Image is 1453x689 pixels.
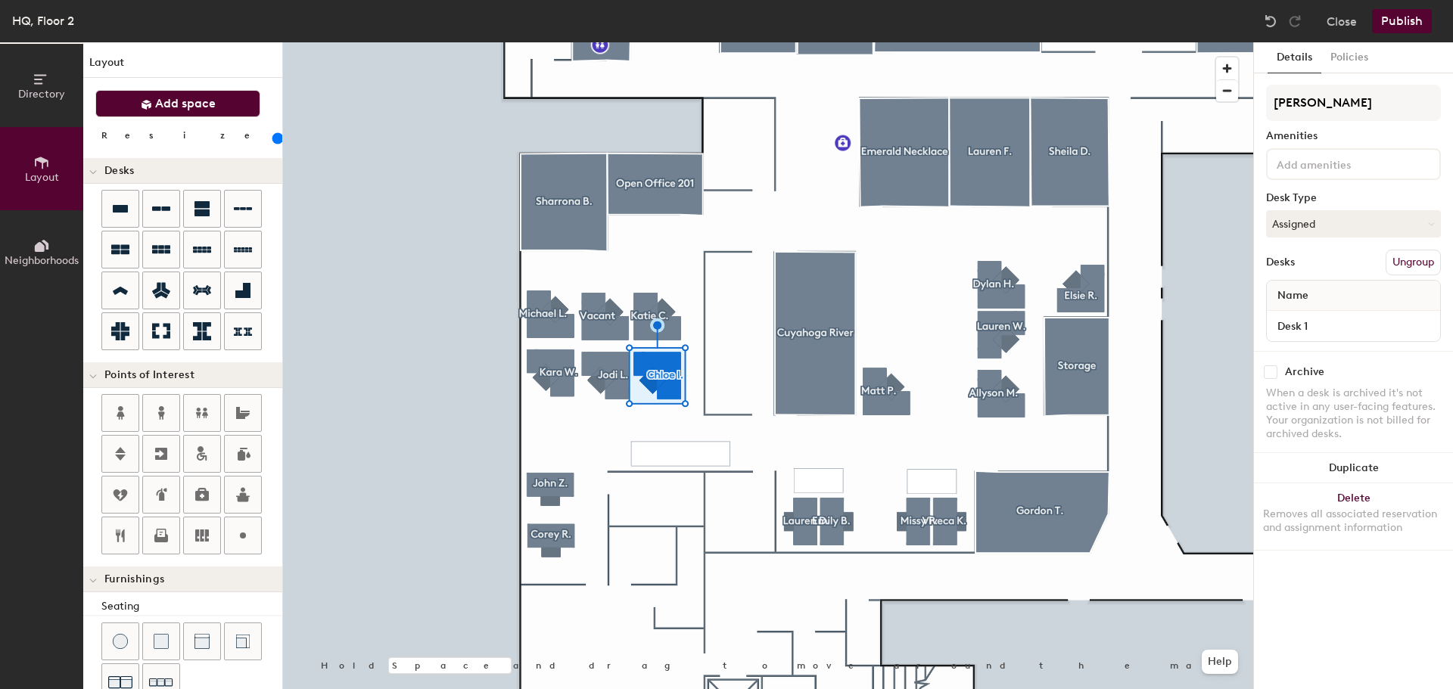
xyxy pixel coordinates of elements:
[142,622,180,660] button: Cushion
[1263,14,1278,29] img: Undo
[1386,250,1441,275] button: Ungroup
[5,254,79,267] span: Neighborhoods
[1266,210,1441,237] button: Assigned
[18,88,65,101] span: Directory
[12,11,74,30] div: HQ, Floor 2
[1327,9,1357,33] button: Close
[194,634,210,649] img: Couch (middle)
[1321,42,1377,73] button: Policies
[104,165,134,177] span: Desks
[1270,315,1437,337] input: Unnamed desk
[154,634,169,649] img: Cushion
[25,171,59,184] span: Layout
[1266,130,1441,142] div: Amenities
[113,634,128,649] img: Stool
[1274,154,1410,172] input: Add amenities
[1372,9,1432,33] button: Publish
[1263,507,1444,535] div: Removes all associated reservation and assignment information
[1254,483,1453,550] button: DeleteRemoves all associated reservation and assignment information
[1266,386,1441,441] div: When a desk is archived it's not active in any user-facing features. Your organization is not bil...
[95,90,260,117] button: Add space
[104,573,164,585] span: Furnishings
[101,129,269,141] div: Resize
[83,54,282,78] h1: Layout
[101,622,139,660] button: Stool
[235,634,250,649] img: Couch (corner)
[1287,14,1302,29] img: Redo
[155,96,216,111] span: Add space
[1268,42,1321,73] button: Details
[1270,282,1316,309] span: Name
[1266,192,1441,204] div: Desk Type
[224,622,262,660] button: Couch (corner)
[183,622,221,660] button: Couch (middle)
[1202,650,1238,674] button: Help
[1254,453,1453,483] button: Duplicate
[101,598,282,615] div: Seating
[104,369,194,381] span: Points of Interest
[1285,366,1324,378] div: Archive
[1266,256,1295,268] div: Desks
